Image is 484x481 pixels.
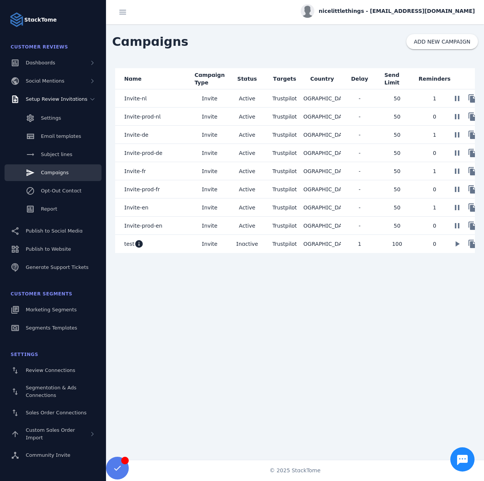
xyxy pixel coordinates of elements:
mat-cell: Active [228,217,266,235]
a: Generate Support Tickets [5,259,101,276]
mat-cell: [GEOGRAPHIC_DATA] [303,89,341,108]
mat-cell: - [341,108,378,126]
span: Settings [11,352,38,357]
span: Invite-en [124,203,148,212]
span: nicelittlethings - [EMAIL_ADDRESS][DOMAIN_NAME] [319,7,475,15]
span: Trustpilot [272,95,297,102]
span: Invite-prod-fr [124,185,160,194]
button: nicelittlethings - [EMAIL_ADDRESS][DOMAIN_NAME] [301,4,475,18]
mat-cell: 0 [416,235,453,253]
span: Invite [202,239,217,248]
a: Marketing Segments [5,301,101,318]
mat-cell: 50 [378,144,416,162]
mat-cell: - [341,180,378,198]
span: Segments Templates [26,325,77,331]
span: Subject lines [41,151,72,157]
span: Report [41,206,57,212]
span: Invite-prod-de [124,148,162,158]
a: Campaigns [5,164,101,181]
span: Community Invite [26,452,70,458]
mat-header-cell: Status [228,68,266,89]
a: Settings [5,110,101,126]
span: Invite-prod-en [124,221,162,230]
span: Invite [202,148,217,158]
span: Invite [202,203,217,212]
span: Trustpilot [272,186,297,192]
mat-cell: [GEOGRAPHIC_DATA] [303,235,341,253]
span: Email templates [41,133,81,139]
mat-header-cell: Name [115,68,191,89]
a: Publish to Website [5,241,101,258]
mat-cell: 50 [378,162,416,180]
mat-cell: Active [228,89,266,108]
mat-cell: - [341,126,378,144]
span: Customer Segments [11,291,72,297]
mat-cell: Active [228,162,266,180]
img: profile.jpg [301,4,314,18]
mat-cell: 1 [416,198,453,217]
span: Opt-Out Contact [41,188,81,194]
mat-cell: 0 [416,144,453,162]
mat-cell: - [341,198,378,217]
span: Trustpilot [272,168,297,174]
mat-cell: Active [228,108,266,126]
span: Trustpilot [272,132,297,138]
span: Invite-nl [124,94,147,103]
mat-cell: 50 [378,126,416,144]
mat-cell: 0 [416,108,453,126]
mat-cell: - [341,217,378,235]
span: Marketing Segments [26,307,77,312]
mat-cell: 1 [341,235,378,253]
span: Generate Support Tickets [26,264,89,270]
mat-cell: 50 [378,108,416,126]
span: Custom Sales Order Import [26,427,75,440]
span: Social Mentions [26,78,64,84]
span: Settings [41,115,61,121]
span: Invite-de [124,130,148,139]
mat-cell: [GEOGRAPHIC_DATA] [303,108,341,126]
mat-cell: [GEOGRAPHIC_DATA] [303,180,341,198]
span: test [124,239,134,248]
span: Trustpilot [272,114,297,120]
mat-cell: 50 [378,217,416,235]
span: Campaigns [106,27,194,57]
mat-cell: [GEOGRAPHIC_DATA] [303,126,341,144]
mat-cell: 100 [378,235,416,253]
strong: StackTome [24,16,57,24]
mat-cell: 50 [378,180,416,198]
mat-cell: 1 [416,162,453,180]
mat-cell: [GEOGRAPHIC_DATA] [303,162,341,180]
mat-header-cell: Delay [341,68,378,89]
mat-cell: - [341,89,378,108]
span: Invite [202,185,217,194]
mat-header-cell: Country [303,68,341,89]
mat-cell: 0 [416,180,453,198]
a: Publish to Social Media [5,223,101,239]
a: Report [5,201,101,217]
a: Subject lines [5,146,101,163]
span: Sales Order Connections [26,410,86,415]
img: Logo image [9,12,24,27]
mat-cell: 0 [416,217,453,235]
mat-cell: Active [228,198,266,217]
span: Invite [202,221,217,230]
mat-header-cell: Targets [266,68,303,89]
span: Dashboards [26,60,55,66]
span: Campaigns [41,170,69,175]
mat-cell: [GEOGRAPHIC_DATA] [303,144,341,162]
mat-cell: Inactive [228,235,266,253]
a: Opt-Out Contact [5,183,101,199]
mat-cell: Active [228,180,266,198]
mat-cell: 1 [416,89,453,108]
mat-header-cell: Campaign Type [191,68,228,89]
a: Email templates [5,128,101,145]
span: ADD NEW CAMPAIGN [414,39,470,44]
span: Invite [202,130,217,139]
a: Segments Templates [5,320,101,336]
span: Invite-prod-nl [124,112,161,121]
span: Trustpilot [272,205,297,211]
mat-cell: - [341,144,378,162]
mat-cell: [GEOGRAPHIC_DATA] [303,198,341,217]
a: Segmentation & Ads Connections [5,380,101,403]
mat-header-cell: Reminders [416,68,453,89]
